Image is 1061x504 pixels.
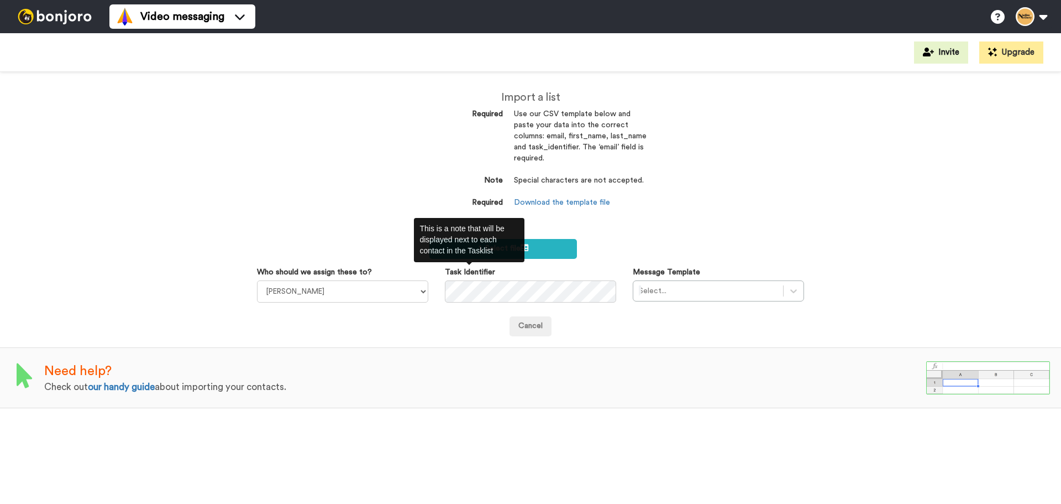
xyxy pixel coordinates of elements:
[633,267,700,278] label: Message Template
[88,382,155,392] a: our handy guide
[445,267,495,278] label: Task Identifier
[44,362,926,381] div: Need help?
[13,9,96,24] img: bj-logo-header-white.svg
[514,199,610,206] a: Download the template file
[914,41,968,64] button: Invite
[116,8,134,25] img: vm-color.svg
[257,267,372,278] label: Who should we assign these to?
[414,175,503,186] dt: Note
[140,9,224,24] span: Video messaging
[414,91,647,103] h2: Import a list
[44,381,926,394] div: Check out about importing your contacts.
[479,245,528,252] span: 1. Select file
[414,109,503,120] dt: Required
[979,41,1043,64] button: Upgrade
[414,198,503,209] dt: Required
[514,109,647,175] dd: Use our CSV template below and paste your data into the correct columns: email, first_name, last_...
[510,316,551,336] a: Cancel
[514,175,647,198] dd: Special characters are not accepted.
[414,218,524,262] div: This is a note that will be displayed next to each contact in the Tasklist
